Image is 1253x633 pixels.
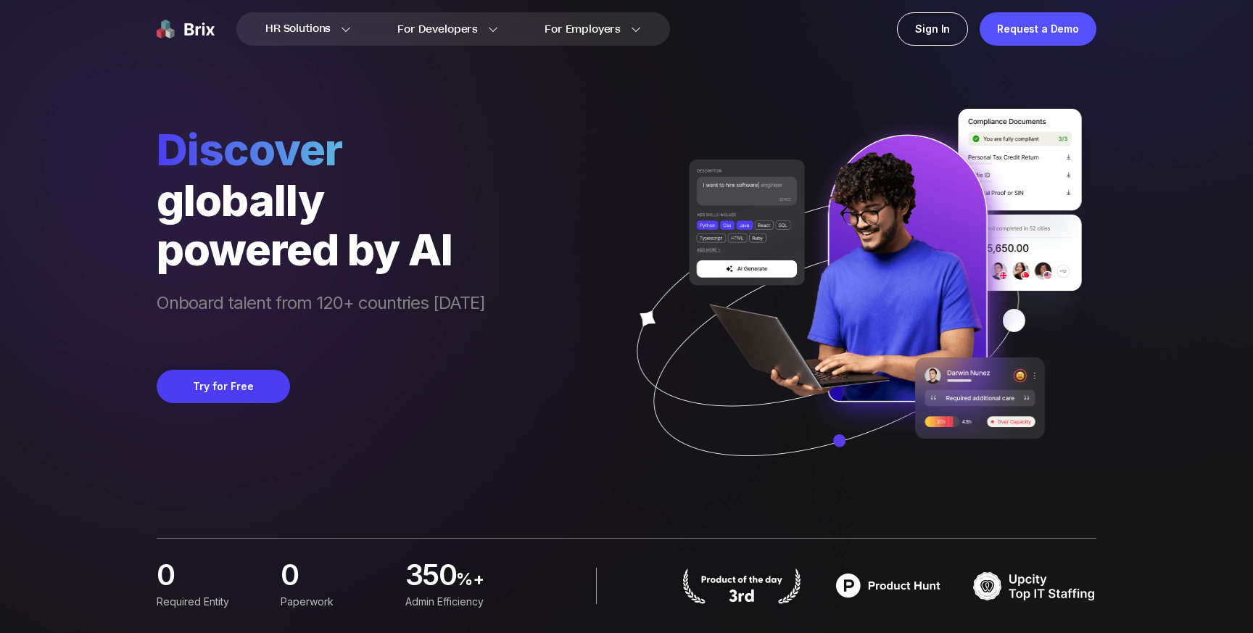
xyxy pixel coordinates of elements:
[980,12,1096,46] a: Request a Demo
[897,12,968,46] a: Sign In
[157,291,485,341] span: Onboard talent from 120+ countries [DATE]
[281,594,387,610] div: Paperwork
[456,568,512,597] span: %+
[157,594,263,610] div: Required Entity
[157,370,290,403] button: Try for Free
[405,562,456,591] span: 350
[157,175,485,225] div: globally
[265,17,331,41] span: HR Solutions
[973,568,1096,604] img: TOP IT STAFFING
[157,225,485,274] div: powered by AI
[680,568,803,604] img: product hunt badge
[545,22,621,37] span: For Employers
[405,594,512,610] div: Admin Efficiency
[827,568,950,604] img: product hunt badge
[397,22,478,37] span: For Developers
[281,562,298,587] span: 0
[611,109,1096,499] img: ai generate
[157,123,485,175] span: Discover
[157,562,174,587] span: 0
